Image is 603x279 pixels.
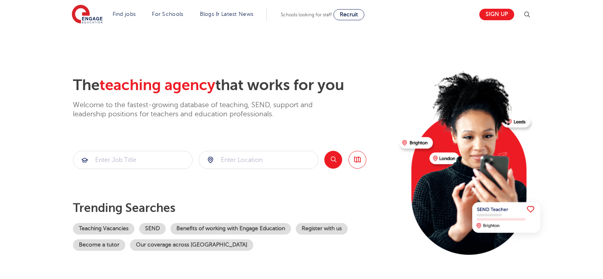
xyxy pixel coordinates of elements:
div: Submit [73,151,193,169]
a: Benefits of working with Engage Education [170,223,291,235]
button: Search [324,151,342,169]
a: Become a tutor [73,239,125,251]
img: Engage Education [72,5,103,25]
input: Submit [199,151,318,169]
p: Welcome to the fastest-growing database of teaching, SEND, support and leadership positions for t... [73,100,335,119]
span: teaching agency [100,77,215,94]
a: Register with us [296,223,348,235]
a: For Schools [152,11,183,17]
a: SEND [139,223,166,235]
span: Schools looking for staff [281,12,332,17]
h2: The that works for you [73,76,393,94]
a: Find jobs [113,11,136,17]
a: Our coverage across [GEOGRAPHIC_DATA] [130,239,253,251]
a: Recruit [333,9,364,20]
p: Trending searches [73,201,393,215]
a: Blogs & Latest News [200,11,254,17]
div: Submit [199,151,318,169]
span: Recruit [340,12,358,17]
a: Teaching Vacancies [73,223,134,235]
input: Submit [73,151,192,169]
a: Sign up [479,9,514,20]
